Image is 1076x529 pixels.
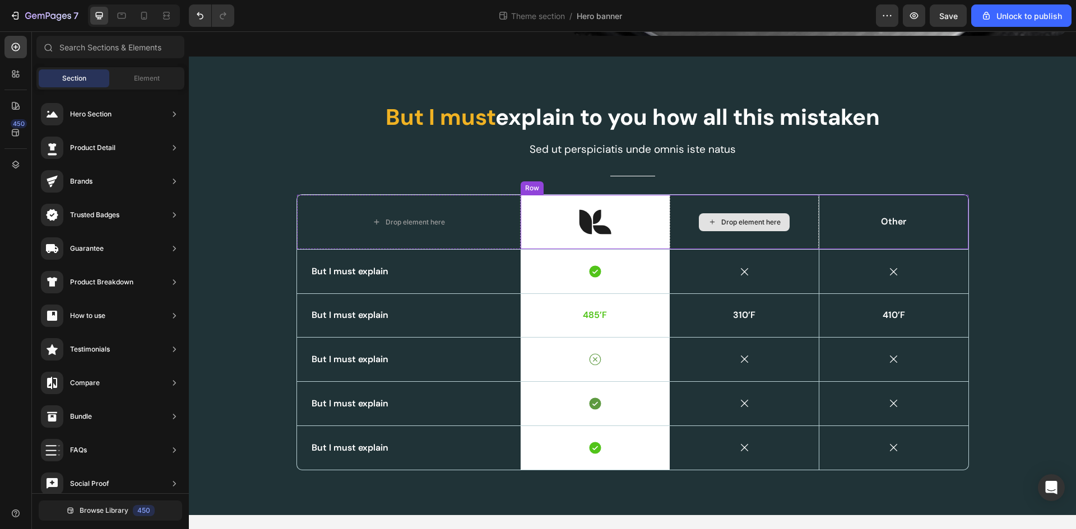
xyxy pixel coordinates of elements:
[70,377,100,388] div: Compare
[70,310,105,321] div: How to use
[70,176,92,187] div: Brands
[334,152,353,162] div: Row
[62,73,86,83] span: Section
[532,186,592,195] div: Drop element here
[70,478,109,489] div: Social Proof
[939,11,958,21] span: Save
[123,322,317,334] p: But I must explain
[70,277,133,288] div: Product Breakdown
[4,4,84,27] button: 7
[1038,474,1065,501] div: Open Intercom Messenger
[630,350,779,394] div: Background Image
[70,209,119,221] div: Trusted Badges
[80,505,128,516] span: Browse Library
[569,10,572,22] span: /
[577,10,622,22] span: Hero banner
[333,278,480,290] p: 485’F
[70,142,115,153] div: Product Detail
[133,505,155,516] div: 450
[70,444,87,456] div: FAQs
[509,10,567,22] span: Theme section
[39,500,182,521] button: Browse Library450
[123,411,317,423] p: But I must explain
[930,4,967,27] button: Save
[70,411,92,422] div: Bundle
[123,278,317,290] p: But I must explain
[123,235,317,246] p: But I must explain
[630,163,779,218] div: Background Image
[197,186,256,195] div: Drop element here
[390,178,423,203] img: gempages_432750572815254551-850bfbd3-152d-4a1b-a16a-257de0e6133a.svg
[73,9,78,22] p: 7
[630,306,779,350] div: Background Image
[632,185,778,196] p: Other
[197,71,307,100] span: But I must
[630,263,779,306] div: Background Image
[11,119,27,128] div: 450
[632,278,778,290] p: 410’F
[981,10,1062,22] div: Unlock to publish
[630,395,779,438] div: Background Image
[971,4,1072,27] button: Unlock to publish
[134,73,160,83] span: Element
[70,243,104,254] div: Guarantee
[630,218,779,262] div: Background Image
[123,367,317,378] p: But I must explain
[70,109,112,120] div: Hero Section
[482,278,629,290] p: 310’F
[189,4,234,27] div: Undo/Redo
[36,36,184,58] input: Search Sections & Elements
[109,111,779,125] p: Sed ut perspiciatis unde omnis iste natus
[189,31,1076,529] iframe: Design area
[70,344,110,355] div: Testimonials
